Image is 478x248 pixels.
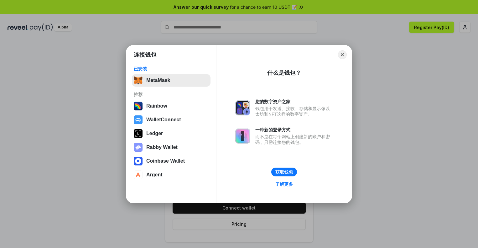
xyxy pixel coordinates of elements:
div: 一种新的登录方式 [255,127,333,133]
h1: 连接钱包 [134,51,156,58]
button: Close [338,50,347,59]
img: svg+xml,%3Csvg%20xmlns%3D%22http%3A%2F%2Fwww.w3.org%2F2000%2Fsvg%22%20width%3D%2228%22%20height%3... [134,129,143,138]
a: 了解更多 [272,180,297,188]
img: svg+xml,%3Csvg%20width%3D%2228%22%20height%3D%2228%22%20viewBox%3D%220%200%2028%2028%22%20fill%3D... [134,115,143,124]
img: svg+xml,%3Csvg%20xmlns%3D%22http%3A%2F%2Fwww.w3.org%2F2000%2Fsvg%22%20fill%3D%22none%22%20viewBox... [235,129,250,144]
button: Argent [132,169,210,181]
div: Ledger [146,131,163,136]
div: Rabby Wallet [146,144,178,150]
div: 钱包用于发送、接收、存储和显示像以太坊和NFT这样的数字资产。 [255,106,333,117]
button: Rabby Wallet [132,141,210,154]
button: WalletConnect [132,114,210,126]
img: svg+xml,%3Csvg%20width%3D%22120%22%20height%3D%22120%22%20viewBox%3D%220%200%20120%20120%22%20fil... [134,102,143,110]
button: Rainbow [132,100,210,112]
div: 而不是在每个网站上创建新的账户和密码，只需连接您的钱包。 [255,134,333,145]
div: WalletConnect [146,117,181,123]
button: Ledger [132,127,210,140]
div: Coinbase Wallet [146,158,185,164]
img: svg+xml,%3Csvg%20xmlns%3D%22http%3A%2F%2Fwww.w3.org%2F2000%2Fsvg%22%20fill%3D%22none%22%20viewBox... [235,100,250,115]
img: svg+xml,%3Csvg%20width%3D%2228%22%20height%3D%2228%22%20viewBox%3D%220%200%2028%2028%22%20fill%3D... [134,157,143,165]
div: 您的数字资产之家 [255,99,333,104]
div: MetaMask [146,78,170,83]
div: 获取钱包 [275,169,293,175]
div: Argent [146,172,163,178]
img: svg+xml,%3Csvg%20fill%3D%22none%22%20height%3D%2233%22%20viewBox%3D%220%200%2035%2033%22%20width%... [134,76,143,85]
button: 获取钱包 [271,168,297,176]
div: 了解更多 [275,181,293,187]
div: Rainbow [146,103,167,109]
img: svg+xml,%3Csvg%20width%3D%2228%22%20height%3D%2228%22%20viewBox%3D%220%200%2028%2028%22%20fill%3D... [134,170,143,179]
div: 已安装 [134,66,209,72]
button: Coinbase Wallet [132,155,210,167]
img: svg+xml,%3Csvg%20xmlns%3D%22http%3A%2F%2Fwww.w3.org%2F2000%2Fsvg%22%20fill%3D%22none%22%20viewBox... [134,143,143,152]
div: 什么是钱包？ [267,69,301,77]
button: MetaMask [132,74,210,87]
div: 推荐 [134,92,209,97]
